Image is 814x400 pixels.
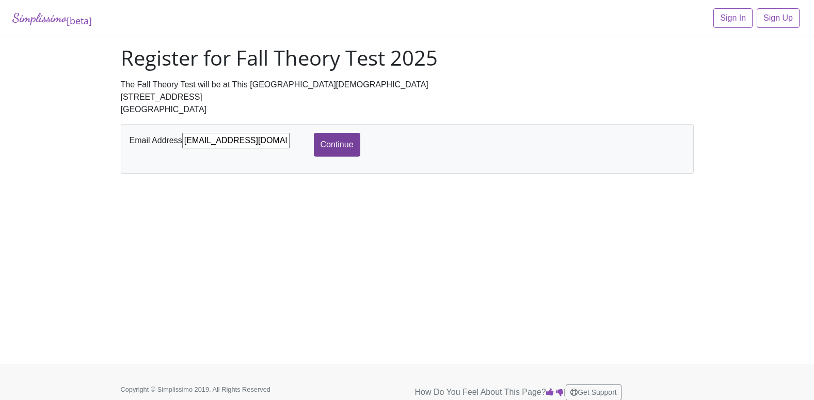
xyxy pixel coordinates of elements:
[67,14,92,27] sub: [beta]
[713,8,753,28] a: Sign In
[121,45,694,70] h1: Register for Fall Theory Test 2025
[121,384,301,394] p: Copyright © Simplissimo 2019. All Rights Reserved
[12,8,92,28] a: Simplissimo[beta]
[121,79,694,116] div: The Fall Theory Test will be at This [GEOGRAPHIC_DATA][DEMOGRAPHIC_DATA] [STREET_ADDRESS] [GEOGRA...
[757,8,800,28] a: Sign Up
[127,133,314,148] div: Email Address
[314,133,360,157] input: Continue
